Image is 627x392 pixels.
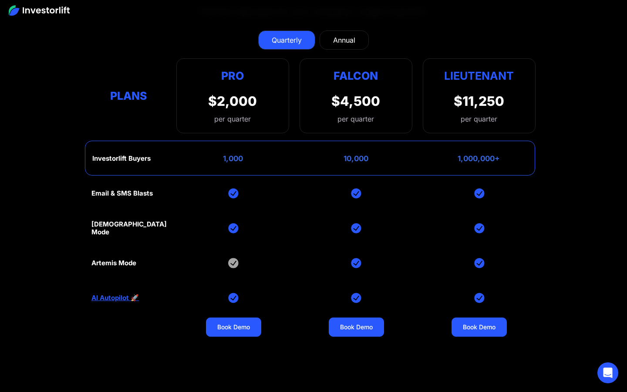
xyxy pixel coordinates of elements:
[208,68,257,84] div: Pro
[331,93,380,109] div: $4,500
[208,93,257,109] div: $2,000
[337,114,374,124] div: per quarter
[344,154,368,163] div: 10,000
[454,93,504,109] div: $11,250
[272,35,302,45] div: Quarterly
[333,35,355,45] div: Annual
[91,220,167,236] div: [DEMOGRAPHIC_DATA] Mode
[458,154,500,163] div: 1,000,000+
[206,318,261,337] a: Book Demo
[444,69,514,82] strong: Lieutenant
[91,87,166,104] div: Plans
[208,114,257,124] div: per quarter
[91,189,153,197] div: Email & SMS Blasts
[597,362,618,383] div: Open Intercom Messenger
[223,154,243,163] div: 1,000
[461,114,497,124] div: per quarter
[329,318,384,337] a: Book Demo
[91,259,136,267] div: Artemis Mode
[452,318,507,337] a: Book Demo
[334,68,378,84] div: Falcon
[92,155,151,162] div: Investorlift Buyers
[91,294,139,302] a: AI Autopilot 🚀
